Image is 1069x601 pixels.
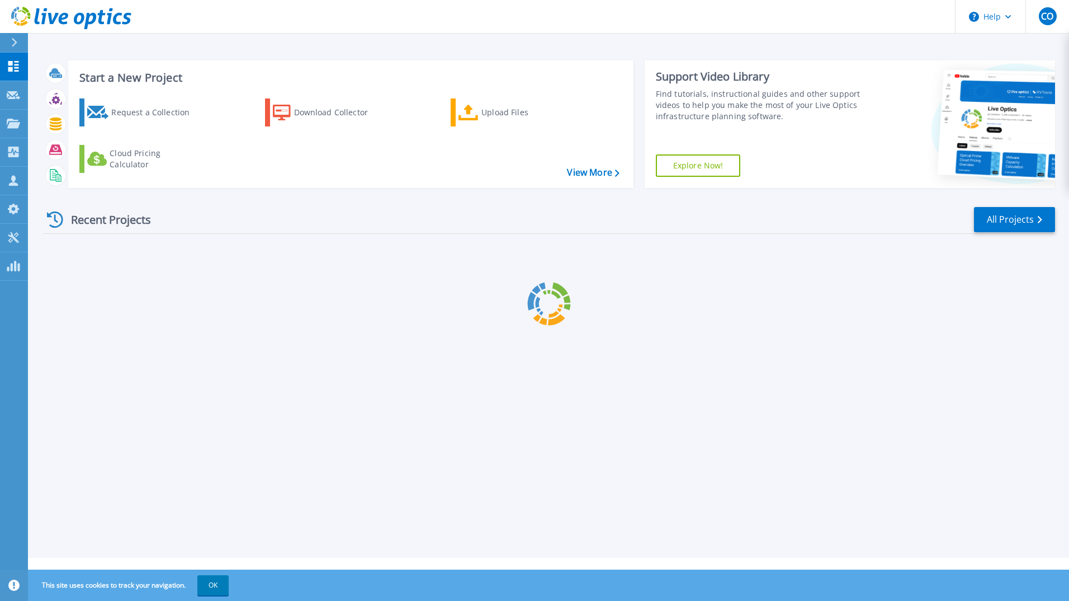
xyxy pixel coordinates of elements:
div: Find tutorials, instructional guides and other support videos to help you make the most of your L... [656,88,865,122]
div: Recent Projects [43,206,166,233]
div: Download Collector [294,101,384,124]
div: Support Video Library [656,69,865,84]
a: Explore Now! [656,154,741,177]
div: Cloud Pricing Calculator [110,148,199,170]
a: Request a Collection [79,98,204,126]
button: OK [197,575,229,595]
span: This site uses cookies to track your navigation. [31,575,229,595]
span: CO [1041,12,1053,21]
a: Cloud Pricing Calculator [79,145,204,173]
h3: Start a New Project [79,72,619,84]
a: Upload Files [451,98,575,126]
a: All Projects [974,207,1055,232]
a: View More [567,167,619,178]
div: Request a Collection [111,101,201,124]
a: Download Collector [265,98,390,126]
div: Upload Files [481,101,571,124]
